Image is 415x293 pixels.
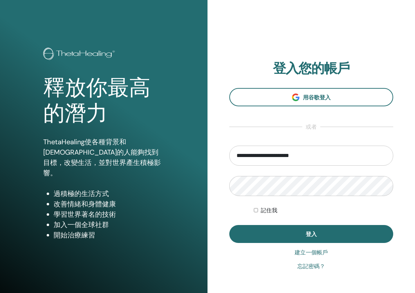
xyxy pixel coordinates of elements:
[297,262,325,271] a: 忘記密碼？
[229,88,393,106] a: 用谷歌登入
[54,230,164,240] li: 開始治療練習
[302,123,320,131] span: 或者
[254,206,393,215] div: 無限期地讓我保持身份驗證，或者直到我手動登出
[303,94,331,101] span: 用谷歌登入
[261,206,277,215] label: 記住我
[295,248,328,257] a: 建立一個帳戶
[229,61,393,77] h2: 登入您的帳戶
[306,231,317,238] span: 登入
[54,199,164,209] li: 改善情緒和身體健康
[229,225,393,243] button: 登入
[54,219,164,230] li: 加入一個全球社群
[43,75,164,127] h1: 釋放你最高的潛力
[54,209,164,219] li: 學習世界著名的技術
[54,188,164,199] li: 過積極的生活方式
[43,137,164,178] p: ThetaHealing使各種背景和[DEMOGRAPHIC_DATA]的人能夠找到目標，改變生活，並對世界產生積極影響。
